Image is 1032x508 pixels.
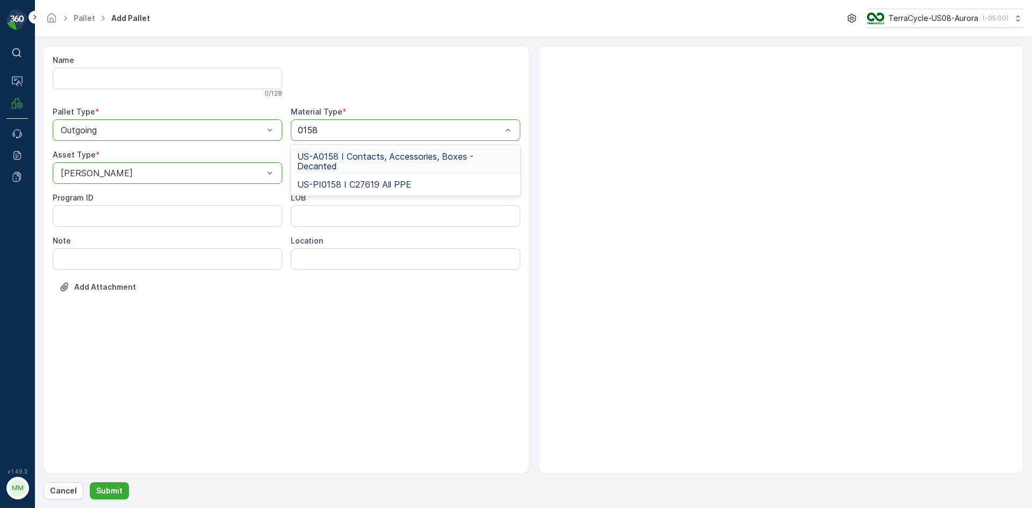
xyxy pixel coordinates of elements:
[53,278,142,296] button: Upload File
[53,150,96,159] label: Asset Type
[90,482,129,499] button: Submit
[297,152,514,171] span: US-A0158 I Contacts, Accessories, Boxes - Decanted
[9,176,35,185] span: Name :
[96,485,123,496] p: Submit
[9,480,26,497] div: MM
[9,230,60,239] span: Tare Weight :
[63,194,73,203] span: 70
[6,9,28,30] img: logo
[53,107,95,116] label: Pallet Type
[74,282,136,292] p: Add Attachment
[53,236,71,245] label: Note
[53,55,74,65] label: Name
[35,176,106,185] span: Pallet_US08 #8080
[9,212,56,221] span: Net Weight :
[44,482,83,499] button: Cancel
[264,89,282,98] p: 0 / 128
[867,12,884,24] img: image_ci7OI47.png
[56,212,60,221] span: -
[888,13,978,24] p: TerraCycle-US08-Aurora
[291,193,306,202] label: LOB
[9,194,63,203] span: Total Weight :
[50,485,77,496] p: Cancel
[9,247,57,256] span: Asset Type :
[46,265,147,274] span: US-A9997 I Non-Compliant
[53,193,94,202] label: Program ID
[474,9,556,22] p: Pallet_US08 #8080
[109,13,152,24] span: Add Pallet
[867,9,1023,28] button: TerraCycle-US08-Aurora(-05:00)
[6,477,28,499] button: MM
[60,230,70,239] span: 70
[983,14,1008,23] p: ( -05:00 )
[57,247,118,256] span: [PERSON_NAME]
[46,16,58,25] a: Homepage
[74,13,95,23] a: Pallet
[9,265,46,274] span: Material :
[297,180,411,189] span: US-PI0158 I C27619 All PPE
[291,107,342,116] label: Material Type
[291,236,323,245] label: Location
[6,468,28,475] span: v 1.49.3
